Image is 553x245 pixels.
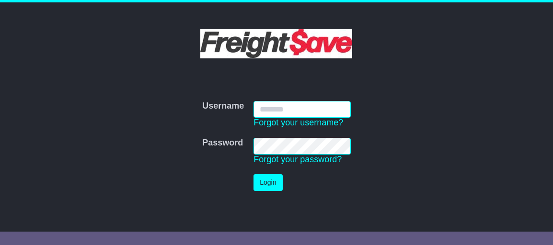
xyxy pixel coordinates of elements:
[202,101,244,111] label: Username
[253,155,342,164] a: Forgot your password?
[253,118,343,127] a: Forgot your username?
[200,29,352,58] img: Freight Save
[202,138,243,148] label: Password
[253,174,282,191] button: Login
